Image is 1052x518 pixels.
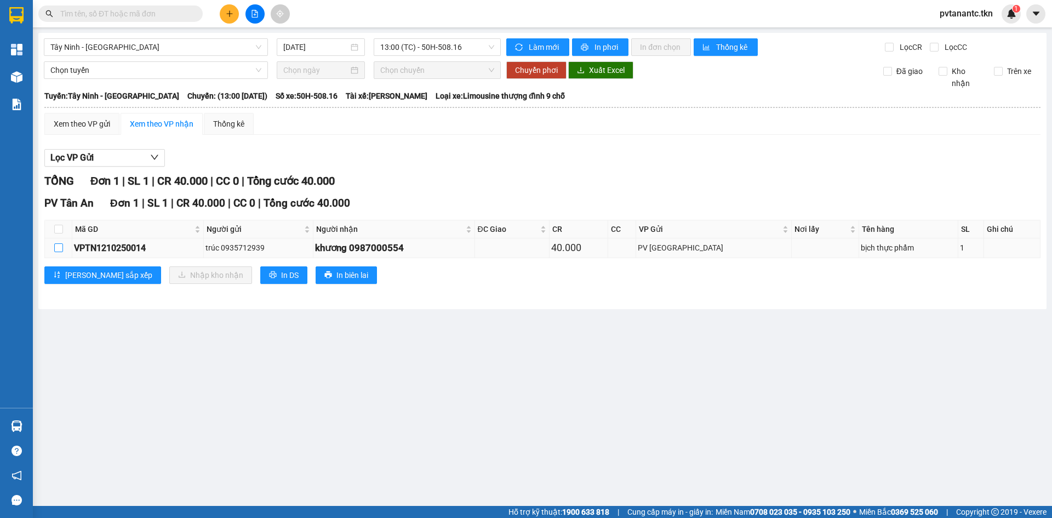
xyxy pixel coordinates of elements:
span: Cung cấp máy in - giấy in: [627,506,713,518]
span: SL 1 [128,174,149,187]
th: Ghi chú [984,220,1040,238]
span: pvtanantc.tkn [931,7,1002,20]
img: solution-icon [11,99,22,110]
button: Lọc VP Gửi [44,149,165,167]
span: | [122,174,125,187]
span: download [577,66,585,75]
span: Miền Nam [716,506,850,518]
td: PV Tây Ninh [636,238,792,258]
span: bar-chart [702,43,712,52]
td: VPTN1210250014 [72,238,204,258]
span: sync [515,43,524,52]
span: ĐC Giao [478,223,538,235]
button: file-add [245,4,265,24]
img: logo-vxr [9,7,24,24]
strong: 0708 023 035 - 0935 103 250 [750,508,850,516]
input: 12/10/2025 [283,41,348,53]
div: Thống kê [213,118,244,130]
img: icon-new-feature [1007,9,1016,19]
button: sort-ascending[PERSON_NAME] sắp xếp [44,266,161,284]
img: warehouse-icon [11,420,22,432]
span: | [171,197,174,209]
strong: 1900 633 818 [562,508,609,516]
span: Miền Bắc [859,506,938,518]
span: In biên lai [336,269,368,281]
img: dashboard-icon [11,44,22,55]
div: bịch thực phẩm [861,242,956,254]
span: | [946,506,948,518]
input: Chọn ngày [283,64,348,76]
button: Chuyển phơi [506,61,567,79]
span: search [45,10,53,18]
span: Tổng cước 40.000 [247,174,335,187]
div: 1 [960,242,982,254]
th: CC [608,220,636,238]
div: Xem theo VP gửi [54,118,110,130]
span: 13:00 (TC) - 50H-508.16 [380,39,494,55]
span: sort-ascending [53,271,61,280]
input: Tìm tên, số ĐT hoặc mã đơn [60,8,190,20]
span: Tây Ninh - Long An [50,39,261,55]
span: Tổng cước 40.000 [264,197,350,209]
span: Thống kê [716,41,749,53]
span: question-circle [12,446,22,456]
span: | [618,506,619,518]
span: Lọc CC [940,41,969,53]
span: Đơn 1 [110,197,139,209]
strong: 0369 525 060 [891,508,938,516]
button: aim [271,4,290,24]
span: copyright [991,508,999,516]
span: | [142,197,145,209]
span: Nơi lấy [794,223,848,235]
div: khương 0987000554 [315,241,472,255]
span: down [150,153,159,162]
span: notification [12,470,22,481]
span: VP Gửi [639,223,780,235]
span: Tài xế: [PERSON_NAME] [346,90,427,102]
span: Lọc CR [895,41,924,53]
div: 40.000 [551,240,607,255]
span: printer [269,271,277,280]
b: Tuyến: Tây Ninh - [GEOGRAPHIC_DATA] [44,92,179,100]
span: message [12,495,22,505]
span: CC 0 [216,174,239,187]
button: In đơn chọn [631,38,691,56]
span: printer [581,43,590,52]
span: ⚪️ [853,510,856,514]
sup: 1 [1013,5,1020,13]
div: trúc 0935712939 [205,242,311,254]
button: downloadXuất Excel [568,61,633,79]
img: warehouse-icon [11,71,22,83]
th: SL [958,220,984,238]
span: aim [276,10,284,18]
div: Xem theo VP nhận [130,118,193,130]
span: Mã GD [75,223,192,235]
button: printerIn biên lai [316,266,377,284]
span: TỔNG [44,174,74,187]
span: printer [324,271,332,280]
div: PV [GEOGRAPHIC_DATA] [638,242,790,254]
th: Tên hàng [859,220,958,238]
span: CR 40.000 [157,174,208,187]
button: printerIn DS [260,266,307,284]
button: printerIn phơi [572,38,628,56]
span: caret-down [1031,9,1041,19]
span: Loại xe: Limousine thượng đỉnh 9 chỗ [436,90,565,102]
span: In DS [281,269,299,281]
button: syncLàm mới [506,38,569,56]
span: | [210,174,213,187]
span: Trên xe [1003,65,1036,77]
span: Đã giao [892,65,927,77]
span: Xuất Excel [589,64,625,76]
span: SL 1 [147,197,168,209]
span: Hỗ trợ kỹ thuật: [508,506,609,518]
span: Người gửi [207,223,302,235]
span: Người nhận [316,223,463,235]
span: Làm mới [529,41,561,53]
span: | [242,174,244,187]
button: caret-down [1026,4,1045,24]
span: | [228,197,231,209]
span: Kho nhận [947,65,986,89]
span: Đơn 1 [90,174,119,187]
span: [PERSON_NAME] sắp xếp [65,269,152,281]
